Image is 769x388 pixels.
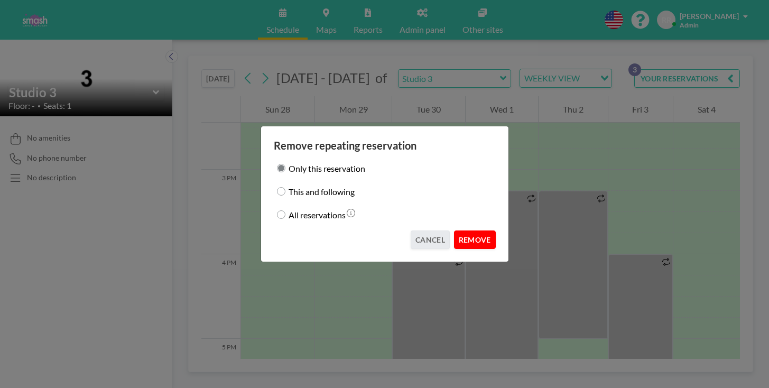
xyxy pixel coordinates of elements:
[274,139,496,152] h3: Remove repeating reservation
[411,230,450,249] button: CANCEL
[454,230,496,249] button: REMOVE
[289,207,346,222] label: All reservations
[289,161,365,175] label: Only this reservation
[289,184,355,199] label: This and following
